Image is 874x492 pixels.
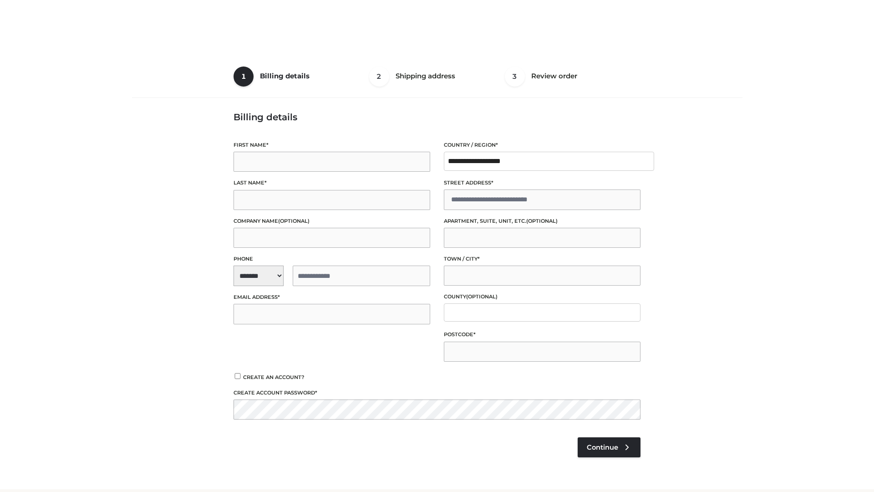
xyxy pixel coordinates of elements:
span: Billing details [260,72,310,80]
label: County [444,292,640,301]
label: Apartment, suite, unit, etc. [444,217,640,225]
span: (optional) [526,218,558,224]
label: First name [234,141,430,149]
input: Create an account? [234,373,242,379]
h3: Billing details [234,112,640,123]
label: Company name [234,217,430,225]
span: Create an account? [243,374,305,380]
label: Postcode [444,330,640,339]
span: Continue [587,443,618,451]
label: Country / Region [444,141,640,149]
span: (optional) [466,293,498,300]
span: Review order [531,72,577,80]
span: 1 [234,67,254,87]
label: Town / City [444,255,640,263]
span: 2 [369,67,389,87]
label: Street address [444,179,640,187]
span: (optional) [278,218,310,224]
label: Last name [234,179,430,187]
a: Continue [578,437,640,457]
label: Email address [234,293,430,302]
label: Phone [234,255,430,263]
span: 3 [505,67,525,87]
span: Shipping address [396,72,455,80]
label: Create account password [234,389,640,397]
